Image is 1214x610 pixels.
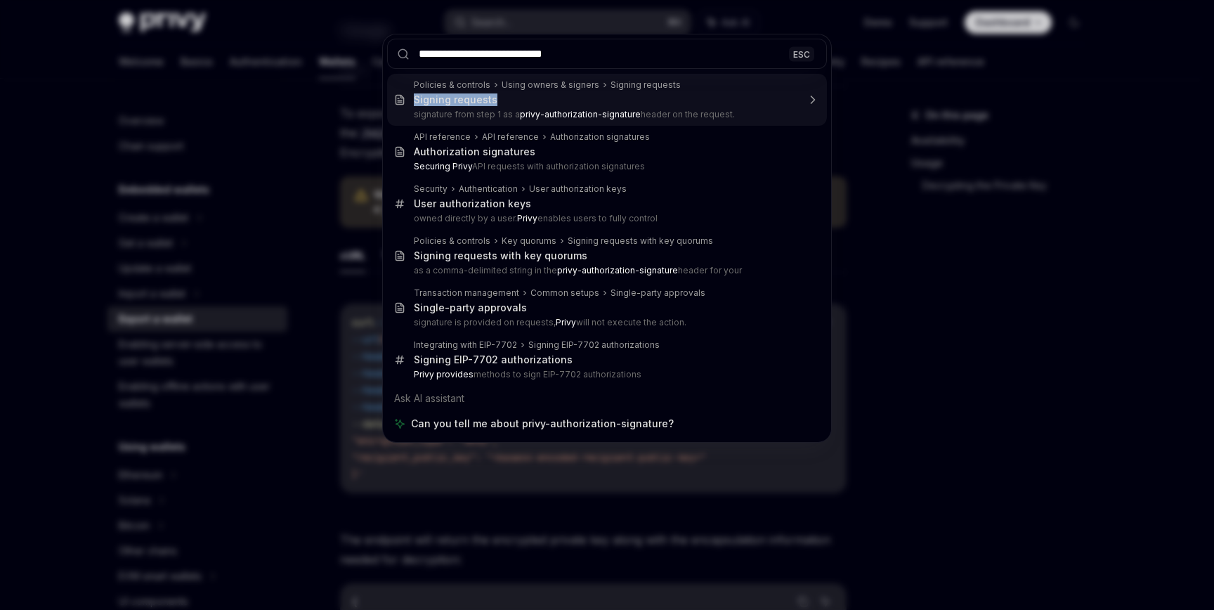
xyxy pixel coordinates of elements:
[502,79,599,91] div: Using owners & signers
[556,317,576,327] b: Privy
[414,339,517,351] div: Integrating with EIP-7702
[411,417,674,431] span: Can you tell me about privy-authorization-signature?
[414,369,474,379] b: Privy provides
[502,235,556,247] div: Key quorums
[414,235,490,247] div: Policies & controls
[414,287,519,299] div: Transaction management
[530,287,599,299] div: Common setups
[517,213,537,223] b: Privy
[611,79,681,91] div: Signing requests
[789,46,814,61] div: ESC
[414,249,587,262] div: Signing requests with key quorums
[482,131,539,143] div: API reference
[414,317,797,328] p: signature is provided on requests, will not execute the action.
[414,109,797,120] p: signature from step 1 as a header on the request.
[414,161,797,172] p: API requests with authorization signatures
[387,386,827,411] div: Ask AI assistant
[414,93,497,106] div: Signing requests
[459,183,518,195] div: Authentication
[529,183,627,195] div: User authorization keys
[414,197,531,210] div: User authorization keys
[611,287,705,299] div: Single-party approvals
[414,213,797,224] p: owned directly by a user. enables users to fully control
[414,161,472,171] b: Securing Privy
[520,109,641,119] b: privy-authorization-signature
[414,79,490,91] div: Policies & controls
[550,131,650,143] div: Authorization signatures
[557,265,678,275] b: privy-authorization-signature
[414,265,797,276] p: as a comma-delimited string in the header for your
[414,353,573,366] div: Signing EIP-7702 authorizations
[568,235,713,247] div: Signing requests with key quorums
[414,183,448,195] div: Security
[414,369,797,380] p: methods to sign EIP-7702 authorizations
[414,131,471,143] div: API reference
[414,145,535,158] div: Authorization signatures
[414,301,527,314] div: Single-party approvals
[528,339,660,351] div: Signing EIP-7702 authorizations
